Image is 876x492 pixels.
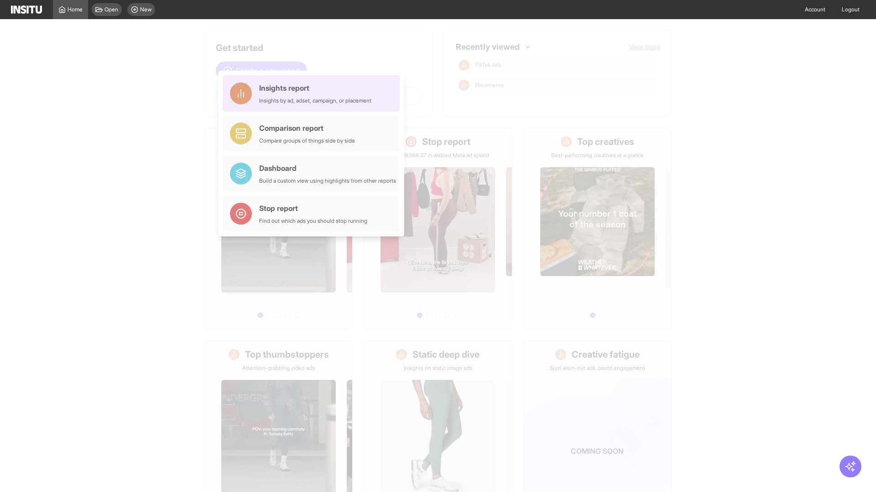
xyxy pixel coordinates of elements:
[259,97,371,104] div: Insights by ad, adset, campaign, or placement
[259,163,396,174] div: Dashboard
[259,137,355,144] div: Compare groups of things side by side
[259,217,367,225] div: Find out which ads you should stop running
[68,6,83,13] span: Home
[259,177,396,184] div: Build a custom view using highlights from other reports
[104,6,118,13] span: Open
[259,82,371,93] div: Insights report
[11,5,42,14] img: Logo
[140,6,151,13] span: New
[259,203,367,214] div: Stop report
[259,123,355,133] div: Comparison report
